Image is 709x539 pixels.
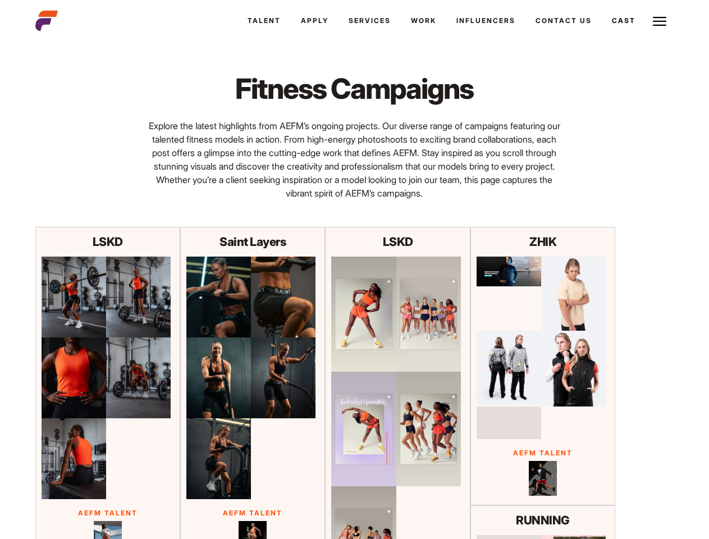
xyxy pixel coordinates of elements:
img: cropped-aefm-brand-fav-22-square.png [35,10,58,32]
a: Cast [602,6,646,36]
img: Connor Lateral Jump [529,461,557,496]
p: LSKD [331,233,464,251]
a: Work [401,6,446,36]
a: Apply [291,6,339,36]
p: ZHIK [477,233,609,251]
p: AEFM Talent [42,508,174,518]
p: AEFM Talent [477,448,609,458]
p: LSKD [42,233,174,251]
p: Explore the latest highlights from AEFM’s ongoing projects. Our diverse range of campaigns featur... [144,119,565,200]
a: Influencers [446,6,525,36]
p: Saint Layers [186,233,319,251]
a: Contact Us [525,6,602,36]
a: Services [339,6,401,36]
p: AEFM Talent [186,508,319,518]
h1: Fitness Campaigns [198,72,511,106]
p: RUNNING [477,511,609,529]
a: Talent [237,6,291,36]
img: Burger icon [653,15,666,28]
